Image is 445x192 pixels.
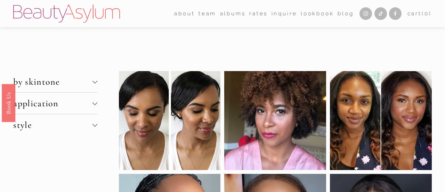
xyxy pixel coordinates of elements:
span: team [199,9,216,18]
span: style [13,120,92,130]
a: Facebook [389,7,402,20]
a: TikTok [374,7,387,20]
span: ( ) [422,10,432,17]
a: albums [220,8,246,19]
a: folder dropdown [174,8,195,19]
a: Rates [249,8,268,19]
a: Lookbook [301,8,334,19]
span: application [13,98,92,109]
a: Instagram [359,7,372,20]
a: folder dropdown [199,8,216,19]
button: style [13,114,97,136]
a: Inquire [272,8,297,19]
a: Blog [338,8,354,19]
span: 0 [424,10,429,17]
button: application [13,93,97,114]
span: by skintone [13,76,92,87]
a: Cart(0) [407,9,432,18]
button: by skintone [13,71,97,92]
img: Beauty Asylum | Bridal Hair &amp; Makeup Charlotte &amp; Atlanta [13,5,120,23]
span: about [174,9,195,18]
a: Book Us [2,84,15,122]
